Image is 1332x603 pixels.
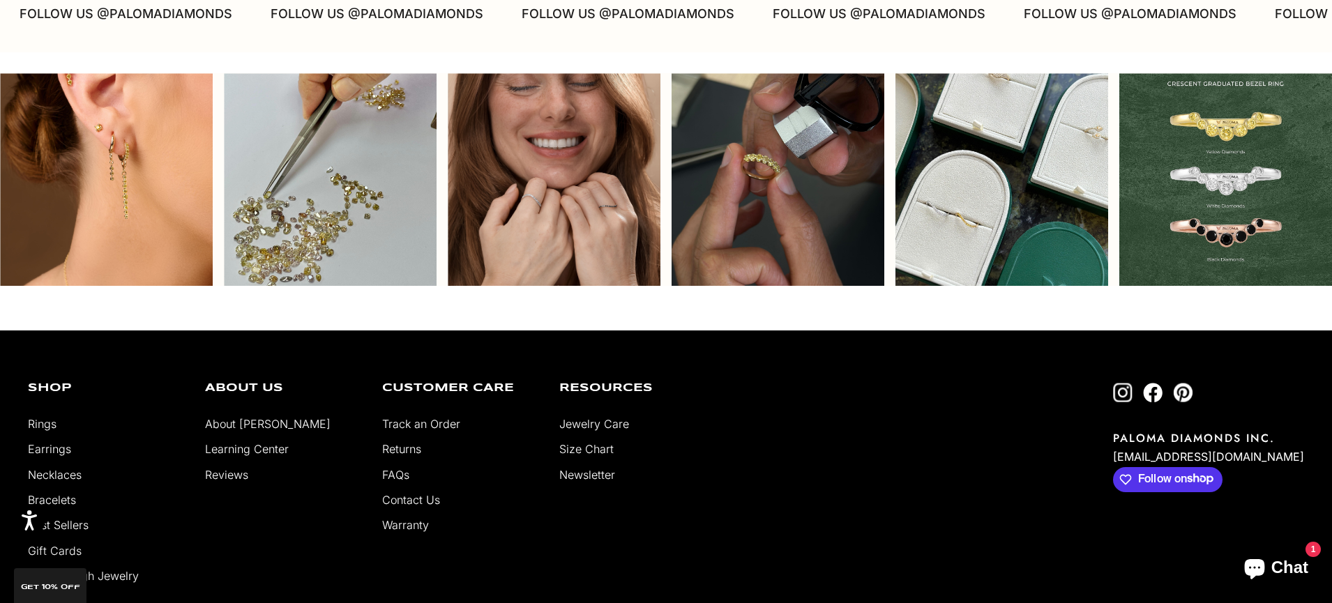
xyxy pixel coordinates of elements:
[448,73,660,286] div: Instagram post opens in a popup
[205,442,289,456] a: Learning Center
[205,468,248,482] a: Reviews
[224,73,437,286] div: Instagram post opens in a popup
[518,3,731,24] p: FOLLOW US @PALOMADIAMONDS
[28,544,82,558] a: Gift Cards
[1232,547,1321,592] inbox-online-store-chat: Shopify online store chat
[559,442,614,456] a: Size Chart
[559,383,716,394] p: Resources
[28,468,82,482] a: Necklaces
[28,442,71,456] a: Earrings
[672,73,884,286] div: Instagram post opens in a popup
[1119,73,1332,286] div: Instagram post opens in a popup
[28,383,184,394] p: Shop
[382,417,460,431] a: Track an Order
[28,417,56,431] a: Rings
[16,3,229,24] p: FOLLOW US @PALOMADIAMONDS
[382,383,538,394] p: Customer Care
[559,468,615,482] a: Newsletter
[28,518,89,532] a: Best Sellers
[895,73,1108,286] div: Instagram post opens in a popup
[382,518,429,532] a: Warranty
[1113,430,1304,446] p: PALOMA DIAMONDS INC.
[1143,383,1163,402] a: Follow on Facebook
[1173,383,1193,402] a: Follow on Pinterest
[1020,3,1233,24] p: FOLLOW US @PALOMADIAMONDS
[1113,446,1304,467] p: [EMAIL_ADDRESS][DOMAIN_NAME]
[769,3,982,24] p: FOLLOW US @PALOMADIAMONDS
[382,468,409,482] a: FAQs
[14,568,86,603] div: GET 10% Off
[1113,383,1133,402] a: Follow on Instagram
[21,583,80,590] span: GET 10% Off
[205,383,361,394] p: About Us
[382,493,440,507] a: Contact Us
[28,493,76,507] a: Bracelets
[205,417,331,431] a: About [PERSON_NAME]
[559,417,629,431] a: Jewelry Care
[267,3,480,24] p: FOLLOW US @PALOMADIAMONDS
[382,442,421,456] a: Returns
